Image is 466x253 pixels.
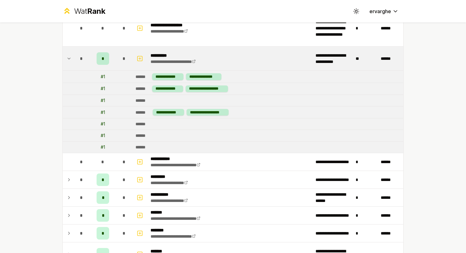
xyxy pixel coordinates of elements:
[87,7,105,16] span: Rank
[369,8,391,15] span: ervarghe
[364,6,404,17] button: ervarghe
[101,109,105,116] div: # 1
[101,74,105,80] div: # 1
[74,6,105,16] div: Wat
[62,6,105,16] a: WatRank
[101,97,105,104] div: # 1
[101,132,105,139] div: # 1
[101,121,105,127] div: # 1
[101,144,105,150] div: # 1
[101,85,105,92] div: # 1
